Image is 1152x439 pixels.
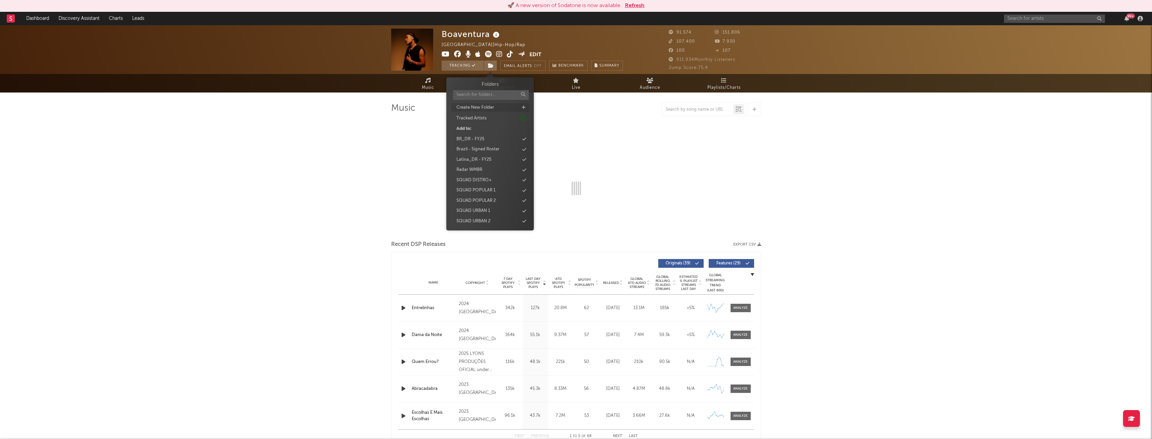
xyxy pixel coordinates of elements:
[459,300,495,316] div: 2024 [GEOGRAPHIC_DATA]
[524,277,542,289] span: Last Day Spotify Plays
[104,12,127,25] a: Charts
[459,327,495,343] div: 2024 [GEOGRAPHIC_DATA]
[442,61,484,71] button: Tracking
[508,2,622,10] div: 🚀 A new version of Sodatone is now available.
[412,359,456,365] a: Quem Errou?
[669,39,695,44] span: 107.400
[459,408,495,424] div: 2023 [GEOGRAPHIC_DATA]
[524,332,546,338] div: 55.1k
[669,48,685,53] span: 100
[733,243,761,247] button: Export CSV
[456,115,487,122] div: Tracked Artists
[442,29,501,40] div: Boaventura
[575,412,598,419] div: 53
[456,125,472,132] div: Add to:
[412,280,456,285] div: Name
[654,359,676,365] div: 90.5k
[127,12,149,25] a: Leads
[679,275,698,291] span: Estimated % Playlist Streams Last Day
[453,90,529,100] input: Search for folders...
[625,2,644,10] button: Refresh
[412,332,456,338] a: Dama da Noite
[456,167,482,173] div: Radar WMBR
[456,208,490,214] div: SQUAD URBAN 1
[539,74,613,93] a: Live
[602,386,624,392] div: [DATE]
[603,281,619,285] span: Released
[654,275,672,291] span: Global Rolling 7D Audio Streams
[709,259,754,268] button: Features(29)
[602,359,624,365] div: [DATE]
[679,412,702,419] div: N/A
[550,386,571,392] div: 8.33M
[456,136,484,143] div: BR_DR - FY25
[715,48,731,53] span: 107
[679,305,702,312] div: <5%
[599,64,619,68] span: Summary
[499,332,521,338] div: 164k
[654,305,676,312] div: 185k
[499,386,521,392] div: 135k
[466,281,485,285] span: Copyright
[22,12,54,25] a: Dashboard
[602,305,624,312] div: [DATE]
[669,58,735,62] span: 911.934 Monthly Listeners
[499,277,517,289] span: 7 Day Spotify Plays
[591,61,623,71] button: Summary
[531,434,549,438] button: Previous
[628,332,650,338] div: 7.4M
[550,277,567,289] span: ATD Spotify Plays
[456,104,494,111] div: Create New Folder
[529,51,542,59] button: Edit
[575,359,598,365] div: 50
[524,305,546,312] div: 127k
[575,332,598,338] div: 57
[412,305,456,312] a: Entrelinhas
[572,84,581,92] span: Live
[412,409,456,423] a: Escolhas E Mais Escolhas
[524,412,546,419] div: 43.7k
[628,359,650,365] div: 210k
[499,305,521,312] div: 342k
[679,359,702,365] div: N/A
[550,332,571,338] div: 9.37M
[575,305,598,312] div: 62
[628,386,650,392] div: 4.87M
[550,359,571,365] div: 221k
[459,350,495,374] div: 2025 LYONS PRODUÇÕES OFICIAL under exclusive license to ONErpm
[500,61,546,71] button: Email AlertsOff
[669,30,692,35] span: 91.574
[628,305,650,312] div: 13.1M
[391,74,465,93] a: Music
[715,30,740,35] span: 151.806
[628,277,646,289] span: Global ATD Audio Streams
[575,386,598,392] div: 56
[550,412,571,419] div: 7.2M
[713,261,744,265] span: Features ( 29 )
[558,62,584,70] span: Benchmark
[1126,13,1135,19] div: 99 +
[499,359,521,365] div: 116k
[658,259,704,268] button: Originals(39)
[628,412,650,419] div: 3.66M
[663,261,694,265] span: Originals ( 39 )
[534,64,542,68] em: Off
[582,435,586,438] span: of
[482,81,499,88] h3: Folders
[602,332,624,338] div: [DATE]
[654,412,676,419] div: 27.6k
[442,41,533,49] div: [GEOGRAPHIC_DATA] | Hip-Hop/Rap
[629,434,638,438] button: Last
[687,74,761,93] a: Playlists/Charts
[54,12,104,25] a: Discovery Assistant
[456,197,496,204] div: SQUAD POPULAR 2
[602,412,624,419] div: [DATE]
[412,386,456,392] a: Abracadabra
[422,84,434,92] span: Music
[391,241,446,249] span: Recent DSP Releases
[669,66,708,70] span: Jump Score: 75.4
[1124,16,1129,21] button: 99+
[515,434,524,438] button: First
